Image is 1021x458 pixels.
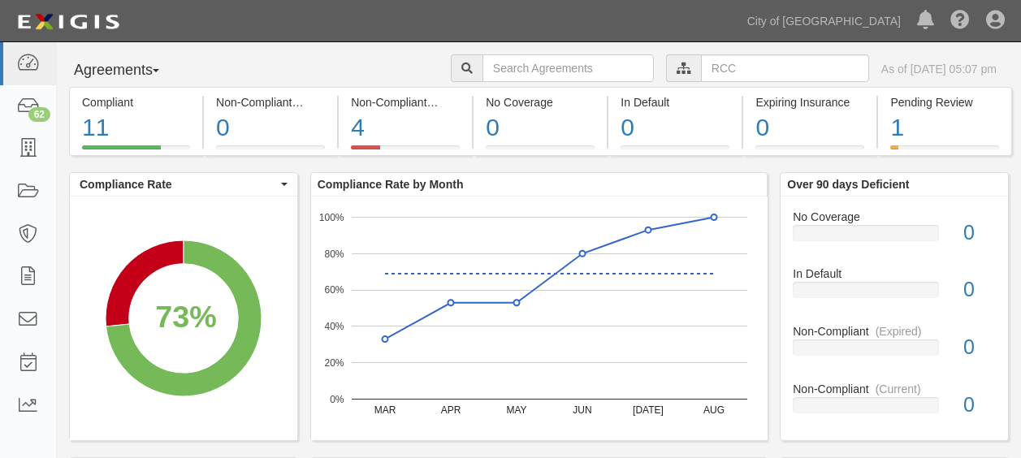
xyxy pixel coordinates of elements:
div: 62 [28,107,50,122]
text: MAR [374,404,396,416]
div: Compliant [82,94,190,110]
div: 73% [155,296,216,339]
button: Compliance Rate [70,173,297,196]
div: In Default [781,266,1008,282]
text: 60% [324,284,344,296]
div: (Current) [298,94,344,110]
div: 0 [755,110,864,145]
i: Help Center - Complianz [950,11,970,31]
text: 0% [330,393,344,404]
div: 0 [951,391,1008,420]
div: 4 [351,110,460,145]
div: (Current) [876,381,921,397]
div: 0 [951,333,1008,362]
button: Agreements [69,54,191,87]
svg: A chart. [70,197,297,440]
text: 80% [324,248,344,259]
div: 0 [951,218,1008,248]
a: No Coverage0 [474,145,607,158]
div: In Default [621,94,729,110]
div: Pending Review [890,94,998,110]
text: APR [440,404,461,416]
span: Compliance Rate [80,176,277,192]
div: Non-Compliant (Current) [216,94,325,110]
a: Non-Compliant(Current)0 [204,145,337,158]
div: As of [DATE] 05:07 pm [881,61,997,77]
text: AUG [703,404,725,416]
div: No Coverage [781,209,1008,225]
div: 0 [951,275,1008,305]
div: 11 [82,110,190,145]
a: Non-Compliant(Expired)4 [339,145,472,158]
a: Expiring Insurance0 [743,145,876,158]
text: JUN [573,404,591,416]
div: (Expired) [876,323,922,339]
img: logo-5460c22ac91f19d4615b14bd174203de0afe785f0fc80cf4dbbc73dc1793850b.png [12,7,124,37]
a: Non-Compliant(Current)0 [793,381,996,426]
b: Over 90 days Deficient [787,178,909,191]
b: Compliance Rate by Month [318,178,464,191]
div: Non-Compliant (Expired) [351,94,460,110]
div: 0 [621,110,729,145]
a: Pending Review1 [878,145,1011,158]
div: (Expired) [434,94,480,110]
text: 20% [324,357,344,369]
text: 40% [324,321,344,332]
div: 1 [890,110,998,145]
a: City of [GEOGRAPHIC_DATA] [739,5,909,37]
a: In Default0 [608,145,742,158]
input: RCC [701,54,869,82]
a: No Coverage0 [793,209,996,266]
a: Compliant11 [69,145,202,158]
text: 100% [319,211,344,223]
div: Non-Compliant [781,381,1008,397]
div: 0 [486,110,595,145]
div: Expiring Insurance [755,94,864,110]
div: 0 [216,110,325,145]
input: Search Agreements [482,54,654,82]
text: MAY [506,404,526,416]
text: [DATE] [633,404,664,416]
svg: A chart. [311,197,768,440]
div: Non-Compliant [781,323,1008,339]
a: In Default0 [793,266,996,323]
a: Non-Compliant(Expired)0 [793,323,996,381]
div: No Coverage [486,94,595,110]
